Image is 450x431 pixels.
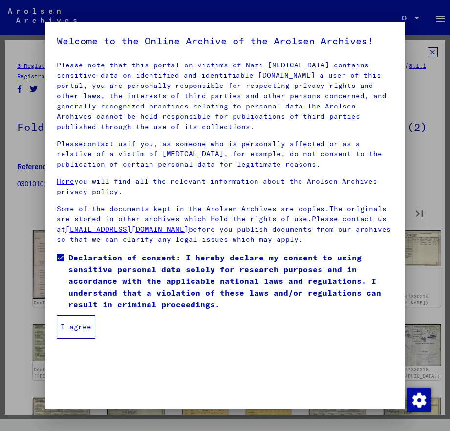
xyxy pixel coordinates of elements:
div: Change consent [407,388,430,411]
a: Here [57,177,74,186]
p: Please if you, as someone who is personally affected or as a relative of a victim of [MEDICAL_DAT... [57,139,393,170]
a: [EMAIL_ADDRESS][DOMAIN_NAME] [65,225,189,234]
img: Change consent [407,388,431,412]
button: I agree [57,315,95,339]
p: Please note that this portal on victims of Nazi [MEDICAL_DATA] contains sensitive data on identif... [57,60,393,132]
span: Declaration of consent: I hereby declare my consent to using sensitive personal data solely for r... [68,252,393,310]
p: Some of the documents kept in the Arolsen Archives are copies.The originals are stored in other a... [57,204,393,245]
a: contact us [83,139,127,148]
h5: Welcome to the Online Archive of the Arolsen Archives! [57,33,393,49]
p: you will find all the relevant information about the Arolsen Archives privacy policy. [57,176,393,197]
